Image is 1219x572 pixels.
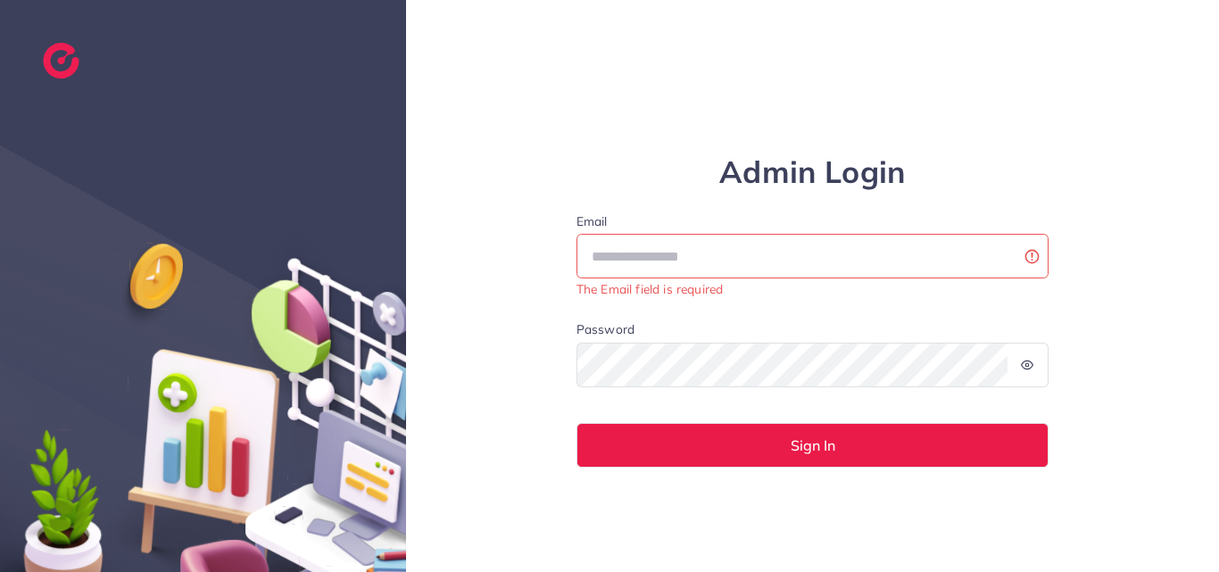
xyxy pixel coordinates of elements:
[576,423,1049,468] button: Sign In
[43,43,79,79] img: logo
[576,281,723,296] small: The Email field is required
[576,212,1049,230] label: Email
[576,154,1049,191] h1: Admin Login
[791,438,835,452] span: Sign In
[576,320,634,338] label: Password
